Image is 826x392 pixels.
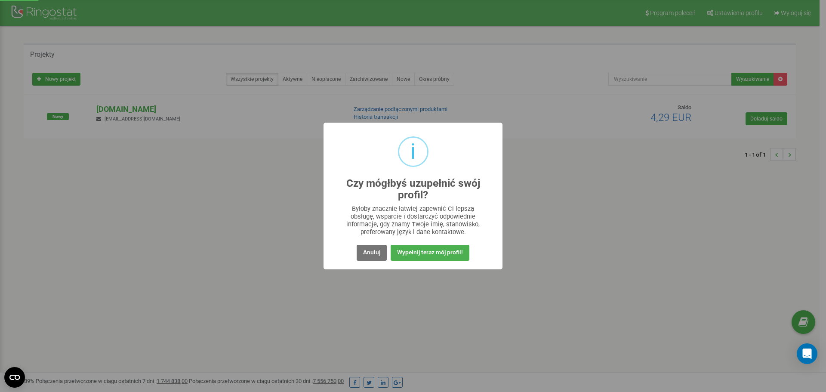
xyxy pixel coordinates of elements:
h2: Czy mógłbyś uzupełnić swój profil? [341,178,486,201]
div: Byłoby znacznie łatwiej zapewnić Ci lepszą obsługę, wsparcie i dostarczyć odpowiednie informacje,... [341,205,486,236]
button: Anuluj [357,245,387,261]
div: i [410,138,416,166]
div: Open Intercom Messenger [797,343,817,364]
button: Wypełnij teraz mój profil! [391,245,469,261]
button: Open CMP widget [4,367,25,388]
